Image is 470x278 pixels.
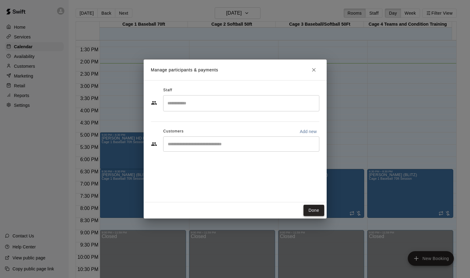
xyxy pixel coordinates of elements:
svg: Staff [151,100,157,106]
button: Close [308,64,319,75]
span: Staff [163,85,172,95]
svg: Customers [151,141,157,147]
div: Search staff [163,95,319,111]
p: Manage participants & payments [151,67,218,73]
span: Customers [163,127,184,136]
button: Done [303,205,324,216]
p: Add new [300,128,317,135]
div: Start typing to search customers... [163,136,319,152]
button: Add new [297,127,319,136]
